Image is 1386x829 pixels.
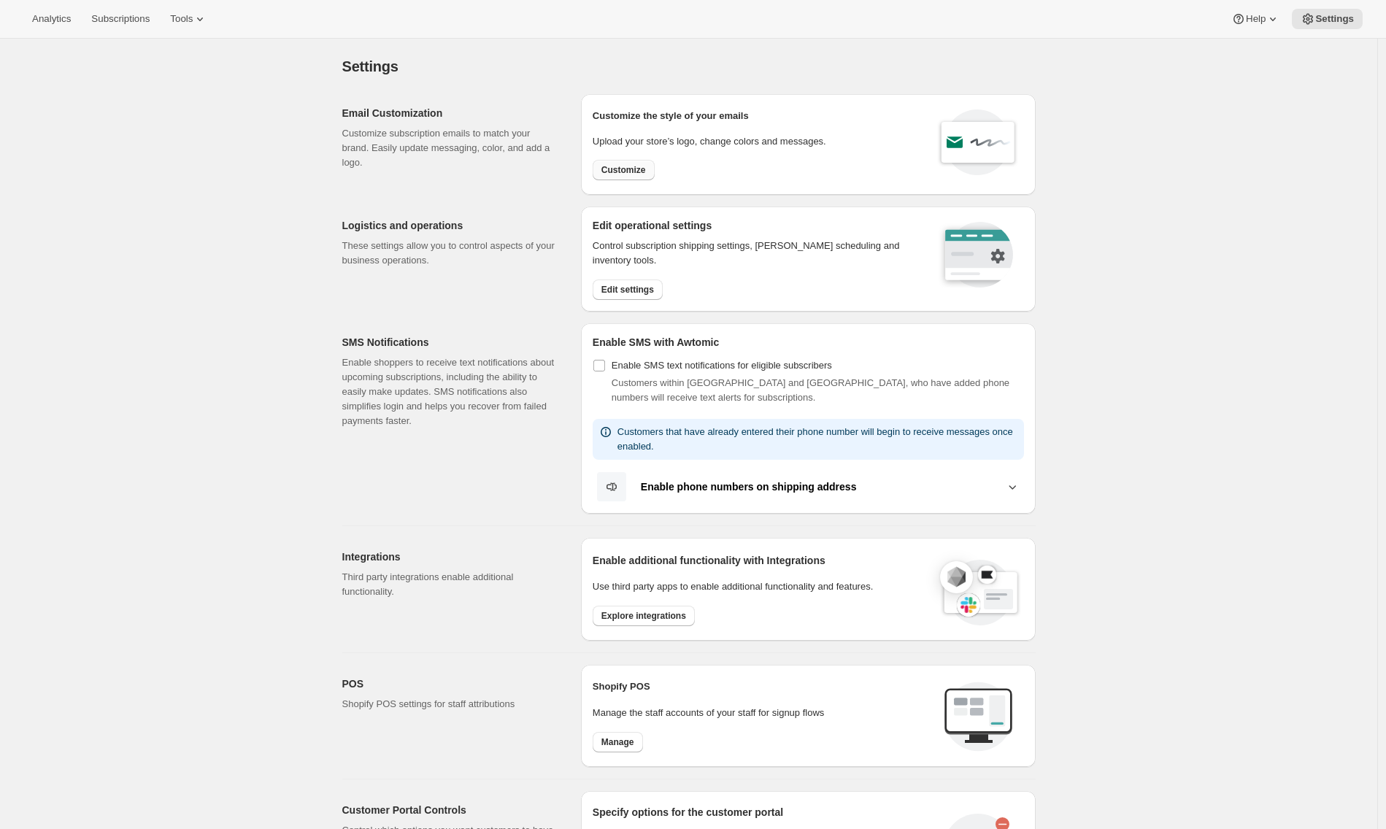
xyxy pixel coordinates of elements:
[342,355,558,428] p: Enable shoppers to receive text notifications about upcoming subscriptions, including the ability...
[342,697,558,712] p: Shopify POS settings for staff attributions
[641,481,857,493] b: Enable phone numbers on shipping address
[32,13,71,25] span: Analytics
[342,335,558,350] h2: SMS Notifications
[342,218,558,233] h2: Logistics and operations
[91,13,150,25] span: Subscriptions
[601,164,646,176] span: Customize
[593,335,1024,350] h2: Enable SMS with Awtomic
[593,805,932,820] h2: Specify options for the customer portal
[617,425,1018,454] p: Customers that have already entered their phone number will begin to receive messages once enabled.
[593,471,1024,502] button: Enable phone numbers on shipping address
[161,9,216,29] button: Tools
[593,706,932,720] p: Manage the staff accounts of your staff for signup flows
[593,679,932,694] h2: Shopify POS
[342,550,558,564] h2: Integrations
[82,9,158,29] button: Subscriptions
[601,736,634,748] span: Manage
[342,58,399,74] span: Settings
[23,9,80,29] button: Analytics
[1223,9,1289,29] button: Help
[593,239,919,268] p: Control subscription shipping settings, [PERSON_NAME] scheduling and inventory tools.
[1246,13,1266,25] span: Help
[342,239,558,268] p: These settings allow you to control aspects of your business operations.
[593,279,663,300] button: Edit settings
[593,579,925,594] p: Use third party apps to enable additional functionality and features.
[593,134,826,149] p: Upload your store’s logo, change colors and messages.
[593,606,695,626] button: Explore integrations
[170,13,193,25] span: Tools
[593,553,925,568] h2: Enable additional functionality with Integrations
[342,106,558,120] h2: Email Customization
[593,109,749,123] p: Customize the style of your emails
[593,160,655,180] button: Customize
[1315,13,1354,25] span: Settings
[342,803,558,817] h2: Customer Portal Controls
[612,360,832,371] span: Enable SMS text notifications for eligible subscribers
[1292,9,1363,29] button: Settings
[612,377,1009,403] span: Customers within [GEOGRAPHIC_DATA] and [GEOGRAPHIC_DATA], who have added phone numbers will recei...
[342,126,558,170] p: Customize subscription emails to match your brand. Easily update messaging, color, and add a logo.
[601,610,686,622] span: Explore integrations
[601,284,654,296] span: Edit settings
[342,570,558,599] p: Third party integrations enable additional functionality.
[342,676,558,691] h2: POS
[593,732,643,752] button: Manage
[593,218,919,233] h2: Edit operational settings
